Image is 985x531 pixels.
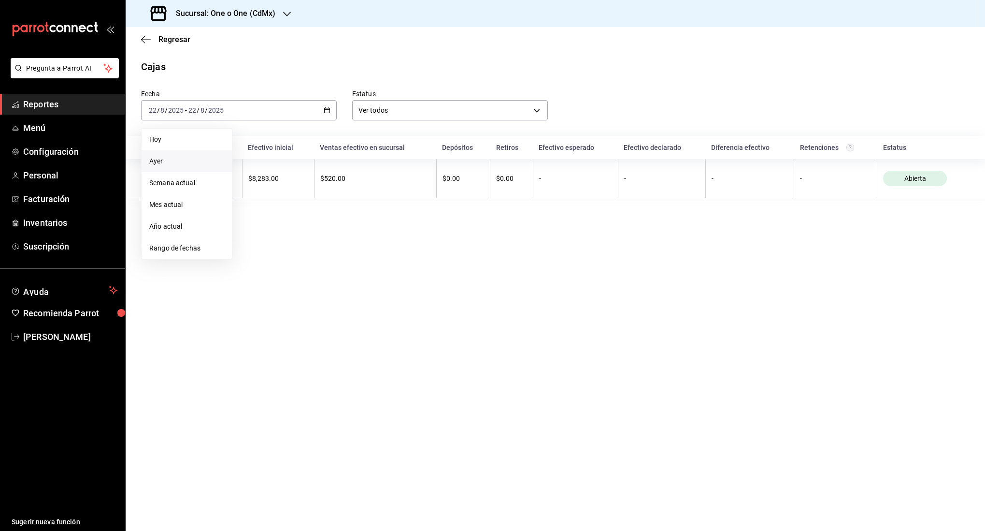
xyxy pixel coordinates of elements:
span: Sugerir nueva función [12,517,117,527]
div: $0.00 [496,175,527,182]
span: Pregunta a Parrot AI [26,63,104,74]
input: ---- [168,106,184,114]
span: Ayer [149,156,224,166]
span: Recomienda Parrot [23,307,117,320]
div: $520.00 [320,175,430,182]
a: Pregunta a Parrot AI [7,70,119,80]
div: - [712,175,788,182]
span: - [185,106,187,114]
h3: Sucursal: One o One (CdMx) [168,8,275,19]
div: Efectivo inicial [248,144,308,151]
span: Menú [23,121,117,134]
span: Ayuda [23,284,105,296]
input: -- [200,106,205,114]
div: Cajas [141,59,166,74]
button: Pregunta a Parrot AI [11,58,119,78]
label: Estatus [352,90,548,97]
label: Fecha [141,90,337,97]
div: $8,283.00 [248,175,308,182]
span: Rango de fechas [149,243,224,253]
div: $0.00 [443,175,484,182]
div: Estatus [883,144,970,151]
span: / [157,106,160,114]
span: Configuración [23,145,117,158]
button: Regresar [141,35,190,44]
input: -- [160,106,165,114]
span: Año actual [149,221,224,232]
span: / [205,106,208,114]
div: Depósitos [442,144,484,151]
div: Ventas efectivo en sucursal [320,144,430,151]
span: Personal [23,169,117,182]
div: Efectivo esperado [539,144,612,151]
span: Abierta [900,175,930,182]
div: - [539,175,612,182]
span: Mes actual [149,200,224,210]
div: Retenciones [800,144,871,151]
span: Inventarios [23,216,117,229]
span: [PERSON_NAME] [23,330,117,343]
input: -- [148,106,157,114]
div: Diferencia efectivo [711,144,788,151]
span: Semana actual [149,178,224,188]
svg: Total de retenciones de propinas registradas [846,144,854,151]
div: - [800,175,871,182]
div: - [624,175,699,182]
span: Hoy [149,134,224,145]
div: Retiros [496,144,528,151]
input: -- [188,106,197,114]
button: open_drawer_menu [106,25,114,33]
span: / [197,106,200,114]
div: Ver todos [352,100,548,120]
span: / [165,106,168,114]
span: Regresar [158,35,190,44]
span: Facturación [23,192,117,206]
div: Efectivo declarado [624,144,699,151]
input: ---- [208,106,224,114]
span: Reportes [23,98,117,111]
span: Suscripción [23,240,117,253]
